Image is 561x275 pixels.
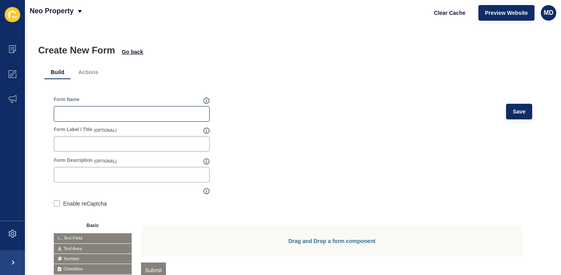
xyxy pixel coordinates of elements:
button: Save [506,104,532,119]
span: (OPTIONAL) [94,159,116,164]
span: Checkbox [54,264,132,274]
button: Clear Cache [427,5,472,21]
button: Go back [121,48,143,56]
span: MD [544,9,554,17]
button: Basic [54,220,132,229]
div: Drag and Drop a form component [141,225,523,257]
li: Build [44,65,71,79]
span: Go back [122,48,143,56]
label: Enable reCaptcha [63,200,107,208]
span: (OPTIONAL) [94,128,116,133]
label: Form Name [54,96,79,103]
span: Preview Website [485,9,528,17]
h1: Create New Form [38,45,115,56]
label: Form Description [54,157,92,163]
span: Text Area [54,244,132,254]
span: Text Field [54,233,132,243]
span: Clear Cache [434,9,466,17]
button: Preview Website [478,5,535,21]
span: Number [54,254,132,264]
span: Save [513,108,526,115]
p: Neo Property [30,1,74,21]
li: Actions [72,65,104,79]
label: Form Label / Title [54,126,92,133]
